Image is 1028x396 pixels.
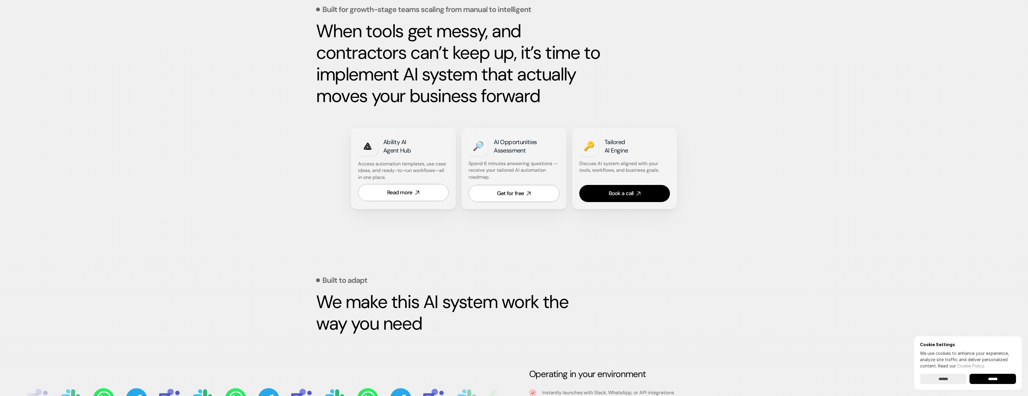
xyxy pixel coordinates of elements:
[604,138,625,146] strong: Tailored
[469,185,559,202] a: Get for free
[383,138,411,154] strong: Ability AI Agent Hub
[579,160,669,174] p: Discuss AI system aligned with your tools, workflows, and business goals.
[583,140,595,153] h3: 🔑
[387,189,412,196] div: Read more
[529,368,1004,380] h3: Operating in your environment
[316,19,604,108] strong: When tools get messy, and contractors can’t keep up, it’s time to implement AI system that actual...
[609,190,634,197] div: Book a call
[579,185,670,202] a: Book a call
[957,363,984,368] a: Cookie Policy
[316,290,572,335] strong: We make this AI system work the way you need
[920,350,1016,369] p: We use cookies to enhance your experience, analyze site traffic and deliver personalized content.
[469,160,559,180] strong: Spend 6 minutes answering questions — receive your tailored AI automation roadmap.
[542,389,1004,396] p: Instantly launches with Slack, WhatsApp, or API integrations
[358,161,448,181] p: Access automation templates, use case ideas, and ready-to-run workflows—all in one place.
[322,277,367,284] p: Built to adapt
[604,147,628,154] strong: AI Engine
[494,138,538,154] strong: AI Opportunities Assessment
[473,140,484,153] h3: 🔎
[531,391,535,394] img: tick icon
[920,342,1016,347] h6: Cookie Settings
[938,363,985,368] span: Read our .
[358,184,449,201] a: Read more
[497,190,524,197] div: Get for free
